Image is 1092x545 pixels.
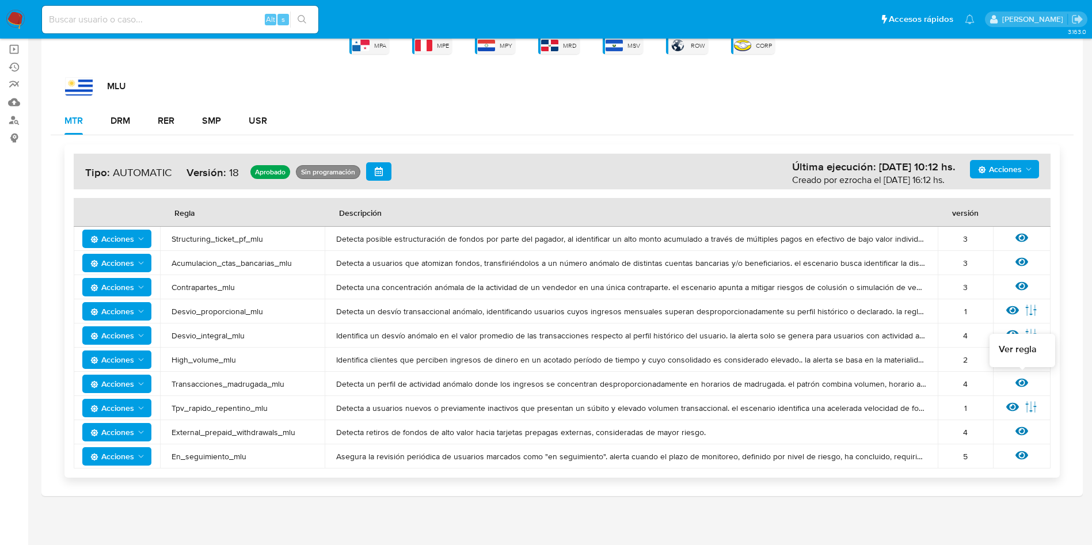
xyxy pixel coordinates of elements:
a: Salir [1071,13,1083,25]
span: 3.163.0 [1068,27,1086,36]
p: joaquin.santistebe@mercadolibre.com [1002,14,1067,25]
span: Accesos rápidos [889,13,953,25]
span: s [281,14,285,25]
a: Notificaciones [965,14,975,24]
input: Buscar usuario o caso... [42,12,318,27]
button: search-icon [290,12,314,28]
span: Ver regla [999,343,1037,356]
span: Alt [266,14,275,25]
